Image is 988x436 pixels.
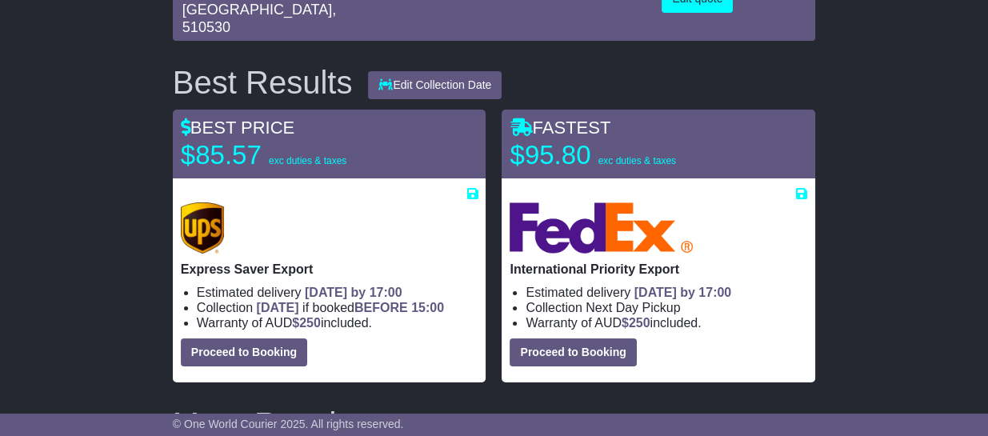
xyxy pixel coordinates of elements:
[510,118,610,138] span: FASTEST
[257,301,444,314] span: if booked
[622,316,650,330] span: $
[586,301,680,314] span: Next Day Pickup
[368,71,502,99] button: Edit Collection Date
[510,338,636,366] button: Proceed to Booking
[182,2,336,35] span: , 510530
[629,316,650,330] span: 250
[197,315,478,330] li: Warranty of AUD included.
[181,262,478,277] p: Express Saver Export
[165,65,361,100] div: Best Results
[510,139,710,171] p: $95.80
[197,300,478,315] li: Collection
[257,301,299,314] span: [DATE]
[634,286,732,299] span: [DATE] by 17:00
[197,285,478,300] li: Estimated delivery
[173,418,404,430] span: © One World Courier 2025. All rights reserved.
[510,202,693,254] img: FedEx Express: International Priority Export
[269,155,346,166] span: exc duties & taxes
[526,300,807,315] li: Collection
[598,155,676,166] span: exc duties & taxes
[181,338,307,366] button: Proceed to Booking
[299,316,321,330] span: 250
[354,301,408,314] span: BEFORE
[526,285,807,300] li: Estimated delivery
[305,286,402,299] span: [DATE] by 17:00
[181,118,294,138] span: BEST PRICE
[292,316,321,330] span: $
[526,315,807,330] li: Warranty of AUD included.
[411,301,444,314] span: 15:00
[181,202,224,254] img: UPS (new): Express Saver Export
[181,139,381,171] p: $85.57
[510,262,807,277] p: International Priority Export
[182,2,332,18] span: [GEOGRAPHIC_DATA]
